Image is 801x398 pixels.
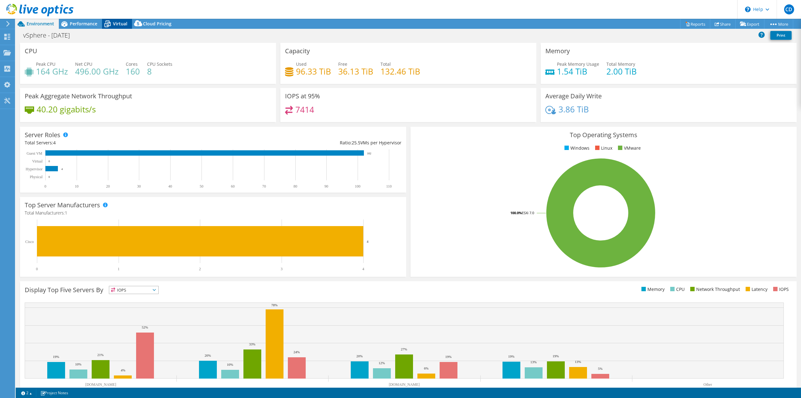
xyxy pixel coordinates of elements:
[616,145,641,152] li: VMware
[640,286,665,293] li: Memory
[126,61,138,67] span: Cores
[680,19,710,29] a: Reports
[85,382,116,387] text: [DOMAIN_NAME]
[27,21,54,27] span: Environment
[53,355,59,359] text: 19%
[367,240,369,243] text: 4
[231,184,235,189] text: 60
[109,286,158,294] span: IOPS
[575,360,581,364] text: 13%
[44,184,46,189] text: 0
[356,354,363,358] text: 20%
[338,68,373,75] h4: 36.13 TiB
[97,353,104,357] text: 21%
[48,160,50,163] text: 0
[745,7,751,12] svg: \n
[25,202,100,209] h3: Top Server Manufacturers
[121,368,125,372] text: 4%
[295,106,314,113] h4: 7414
[594,145,612,152] li: Linux
[557,61,599,67] span: Peak Memory Usage
[36,389,73,397] a: Project Notes
[401,347,407,351] text: 27%
[53,140,56,146] span: 4
[445,355,452,359] text: 19%
[338,61,347,67] span: Free
[25,209,401,216] h4: Total Manufacturers:
[227,363,233,366] text: 10%
[296,68,331,75] h4: 96.33 TiB
[205,354,211,357] text: 20%
[199,267,201,271] text: 2
[48,175,50,178] text: 0
[508,354,514,358] text: 19%
[784,4,794,14] span: CD
[598,367,603,370] text: 5%
[510,210,522,215] tspan: 100.0%
[770,31,792,40] a: Print
[70,21,97,27] span: Performance
[559,106,589,113] h4: 3.86 TiB
[545,93,602,100] h3: Average Daily Write
[553,354,559,358] text: 19%
[293,350,300,354] text: 24%
[669,286,685,293] li: CPU
[285,93,320,100] h3: IOPS at 95%
[137,184,141,189] text: 30
[563,145,589,152] li: Windows
[118,267,120,271] text: 1
[281,267,283,271] text: 3
[36,267,38,271] text: 0
[362,267,364,271] text: 4
[32,159,43,163] text: Virtual
[106,184,110,189] text: 20
[557,68,599,75] h4: 1.54 TiB
[26,167,43,171] text: Hypervisor
[65,210,67,216] span: 1
[213,139,401,146] div: Ratio: VMs per Hypervisor
[25,93,132,100] h3: Peak Aggregate Network Throughput
[75,61,92,67] span: Net CPU
[147,68,172,75] h4: 8
[285,48,310,54] h3: Capacity
[424,366,429,370] text: 6%
[380,61,391,67] span: Total
[296,61,307,67] span: Used
[606,61,635,67] span: Total Memory
[142,325,148,329] text: 52%
[522,210,534,215] tspan: ESXi 7.0
[75,184,79,189] text: 10
[530,360,537,364] text: 13%
[386,184,392,189] text: 110
[606,68,637,75] h4: 2.00 TiB
[379,361,385,365] text: 12%
[36,68,68,75] h4: 164 GHz
[324,184,328,189] text: 90
[689,286,740,293] li: Network Throughput
[25,48,37,54] h3: CPU
[271,303,278,307] text: 78%
[545,48,570,54] h3: Memory
[200,184,203,189] text: 50
[735,19,764,29] a: Export
[27,151,42,156] text: Guest VM
[75,362,81,366] text: 10%
[764,19,793,29] a: More
[389,382,420,387] text: [DOMAIN_NAME]
[113,21,127,27] span: Virtual
[744,286,768,293] li: Latency
[380,68,420,75] h4: 132.46 TiB
[293,184,297,189] text: 80
[262,184,266,189] text: 70
[710,19,736,29] a: Share
[30,175,43,179] text: Physical
[355,184,360,189] text: 100
[61,168,63,171] text: 4
[20,32,79,39] h1: vSphere - [DATE]
[352,140,360,146] span: 25.5
[147,61,172,67] span: CPU Sockets
[25,139,213,146] div: Total Servers:
[25,240,34,244] text: Cisco
[772,286,789,293] li: IOPS
[126,68,140,75] h4: 160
